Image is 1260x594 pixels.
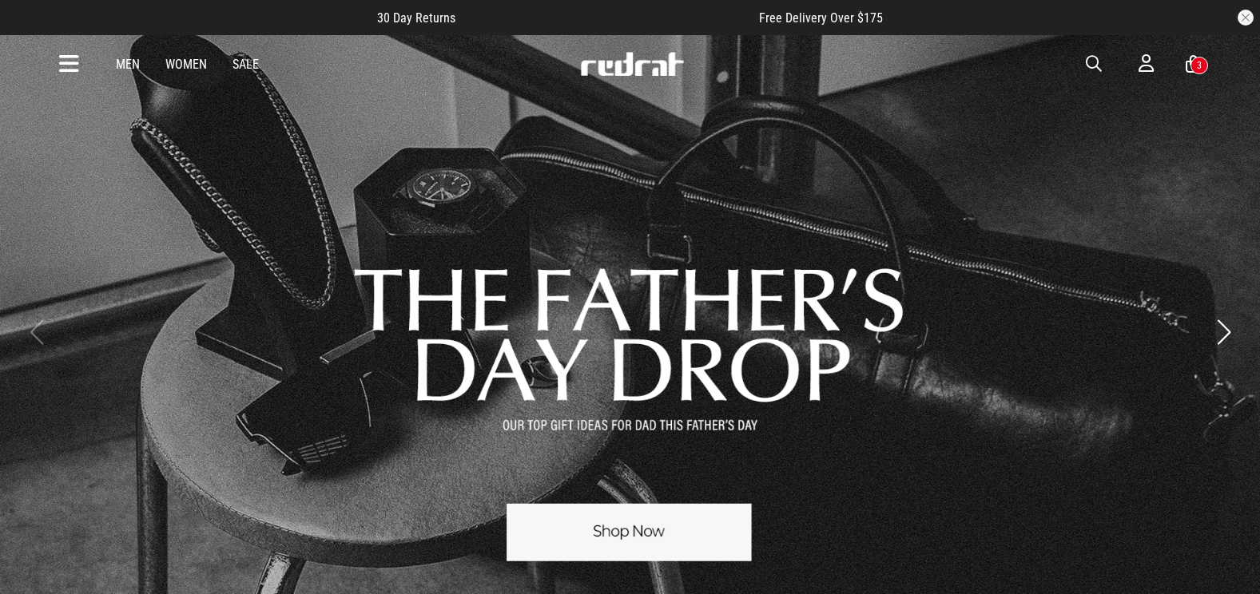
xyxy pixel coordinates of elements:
a: Men [116,57,140,72]
span: 30 Day Returns [377,10,455,26]
a: 3 [1186,56,1201,73]
button: Next slide [1213,315,1234,350]
a: Sale [233,57,259,72]
img: Redrat logo [579,52,685,76]
button: Previous slide [26,315,47,350]
button: Open LiveChat chat widget [13,6,61,54]
iframe: Customer reviews powered by Trustpilot [487,10,727,26]
a: Women [165,57,207,72]
div: 3 [1197,60,1202,71]
span: Free Delivery Over $175 [759,10,883,26]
